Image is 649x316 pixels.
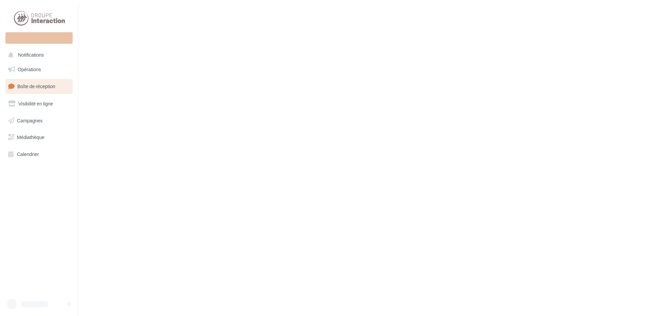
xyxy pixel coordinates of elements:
[18,66,41,72] span: Opérations
[17,83,55,89] span: Boîte de réception
[17,134,44,140] span: Médiathèque
[18,101,53,106] span: Visibilité en ligne
[17,151,39,157] span: Calendrier
[4,147,74,161] a: Calendrier
[17,117,43,123] span: Campagnes
[4,130,74,144] a: Médiathèque
[5,32,73,44] div: Nouvelle campagne
[4,62,74,77] a: Opérations
[4,97,74,111] a: Visibilité en ligne
[18,52,44,58] span: Notifications
[4,79,74,94] a: Boîte de réception
[4,114,74,128] a: Campagnes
